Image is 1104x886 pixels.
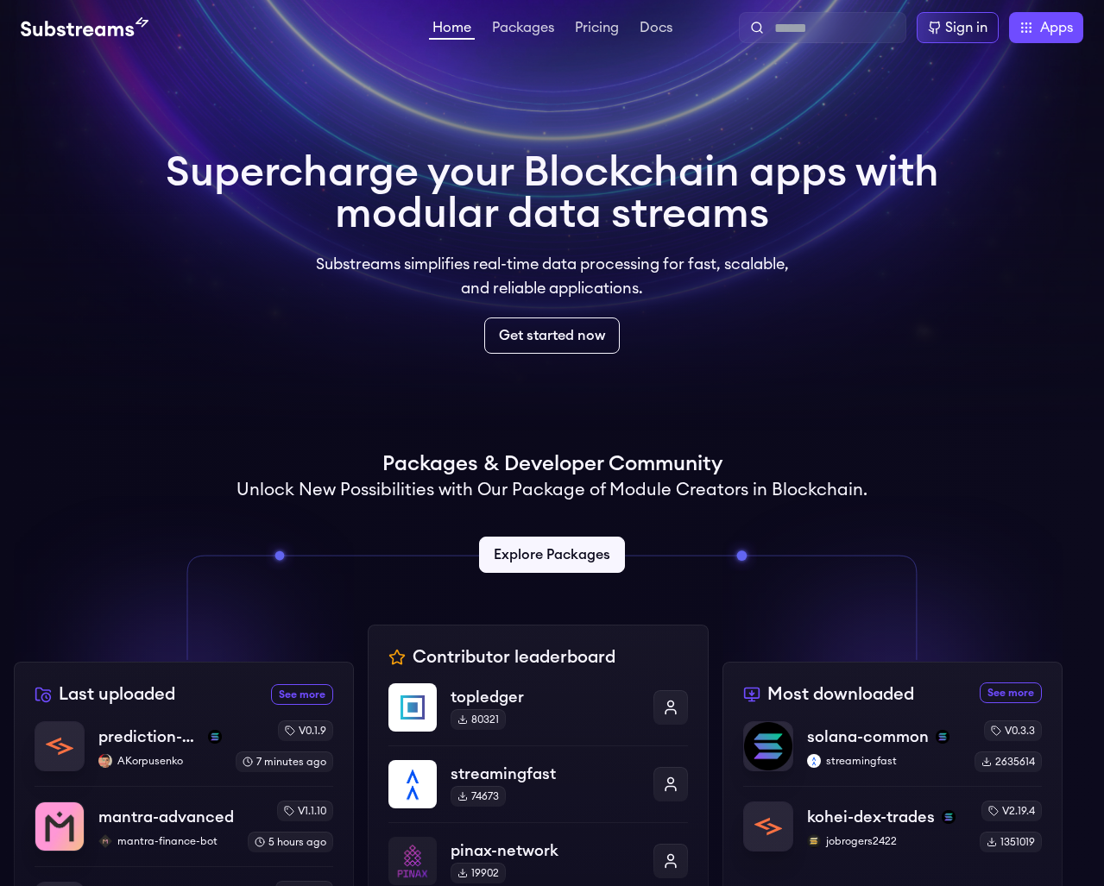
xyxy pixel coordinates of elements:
img: pinax-network [388,837,437,885]
div: 19902 [451,863,506,883]
img: solana [942,810,956,824]
img: solana-common [744,722,792,770]
div: v1.1.10 [277,801,333,821]
img: kohei-dex-trades [744,802,792,851]
a: Pricing [571,21,622,38]
img: prediction-events [35,722,84,770]
a: See more most downloaded packages [980,682,1042,703]
p: topledger [451,685,639,709]
a: solana-commonsolana-commonsolanastreamingfaststreamingfastv0.3.32635614 [743,720,1042,786]
p: mantra-finance-bot [98,834,234,848]
p: Substreams simplifies real-time data processing for fast, scalable, and reliable applications. [304,252,801,300]
a: Packages [489,21,558,38]
a: Explore Packages [479,537,625,573]
div: 80321 [451,709,506,730]
p: prediction-events [98,725,201,749]
a: topledgertopledger80321 [388,683,687,745]
a: Docs [636,21,676,38]
p: AKorpusenko [98,754,222,768]
img: mantra-advanced [35,802,84,851]
h1: Supercharge your Blockchain apps with modular data streams [166,152,939,235]
a: streamingfaststreamingfast74673 [388,745,687,822]
div: 2635614 [975,751,1042,772]
img: solana [936,730,949,744]
a: Get started now [484,317,620,354]
img: solana [208,730,222,744]
a: See more recently uploaded packages [271,684,333,705]
a: kohei-dex-tradeskohei-dex-tradessolanajobrogers2422jobrogers2422v2.19.41351019 [743,786,1042,852]
span: Apps [1040,17,1073,38]
a: Sign in [917,12,999,43]
img: mantra-finance-bot [98,834,112,848]
p: pinax-network [451,839,639,863]
img: topledger [388,683,437,732]
p: kohei-dex-trades [807,805,935,829]
img: streamingfast [388,760,437,808]
div: Sign in [945,17,987,38]
h1: Packages & Developer Community [382,450,722,478]
h2: Unlock New Possibilities with Our Package of Module Creators in Blockchain. [237,478,867,502]
div: 7 minutes ago [236,751,333,772]
div: v0.3.3 [984,720,1042,741]
a: mantra-advancedmantra-advancedmantra-finance-botmantra-finance-botv1.1.105 hours ago [35,786,333,866]
div: v0.1.9 [278,720,333,741]
a: prediction-eventsprediction-eventssolanaAKorpusenkoAKorpusenkov0.1.97 minutes ago [35,720,333,786]
p: mantra-advanced [98,805,234,829]
div: v2.19.4 [981,801,1042,821]
p: solana-common [807,725,929,749]
img: streamingfast [807,754,821,768]
div: 5 hours ago [248,832,333,852]
img: Substream's logo [21,17,148,38]
a: Home [429,21,475,40]
p: streamingfast [451,762,639,786]
img: AKorpusenko [98,754,112,768]
img: jobrogers2422 [807,834,821,848]
p: jobrogers2422 [807,834,966,848]
div: 1351019 [980,832,1042,852]
p: streamingfast [807,754,961,768]
div: 74673 [451,786,506,807]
